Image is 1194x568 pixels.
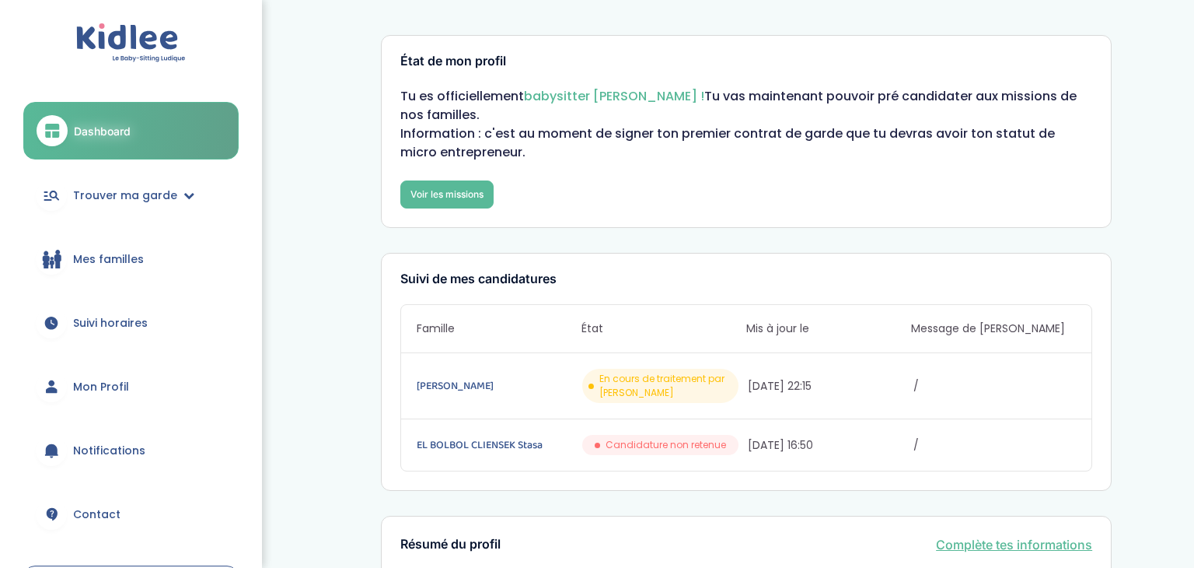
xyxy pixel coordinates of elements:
a: Mon Profil [23,359,239,415]
a: Contact [23,486,239,542]
a: Voir les missions [400,181,494,209]
span: [DATE] 22:15 [748,378,910,394]
span: Suivi horaires [73,315,148,331]
span: / [913,437,1076,454]
a: [PERSON_NAME] [417,377,579,394]
span: Contact [73,507,120,523]
span: Trouver ma garde [73,188,177,204]
span: Mon Profil [73,379,129,395]
span: / [913,378,1076,394]
span: Notifications [73,443,145,459]
span: État [581,321,746,337]
span: Mes familles [73,251,144,268]
h3: État de mon profil [400,54,1092,68]
img: logo.svg [76,23,186,63]
span: Mis à jour le [746,321,911,337]
h3: Résumé du profil [400,538,501,552]
span: Famille [417,321,581,337]
span: En cours de traitement par [PERSON_NAME] [599,372,732,400]
p: Tu es officiellement Tu vas maintenant pouvoir pré candidater aux missions de nos familles. [400,87,1092,124]
p: Information : c'est au moment de signer ton premier contrat de garde que tu devras avoir ton stat... [400,124,1092,162]
a: Dashboard [23,102,239,160]
a: Notifications [23,422,239,479]
span: babysitter [PERSON_NAME] ! [524,87,704,105]
span: Dashboard [74,123,131,139]
span: Message de [PERSON_NAME] [911,321,1076,337]
a: Complète tes informations [936,535,1092,554]
h3: Suivi de mes candidatures [400,272,1092,286]
a: Suivi horaires [23,295,239,351]
span: Candidature non retenue [606,438,726,452]
span: [DATE] 16:50 [748,437,910,454]
a: Trouver ma garde [23,167,239,223]
a: Mes familles [23,231,239,287]
a: EL BOLBOL CLIENSEK Stasa [417,437,579,454]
